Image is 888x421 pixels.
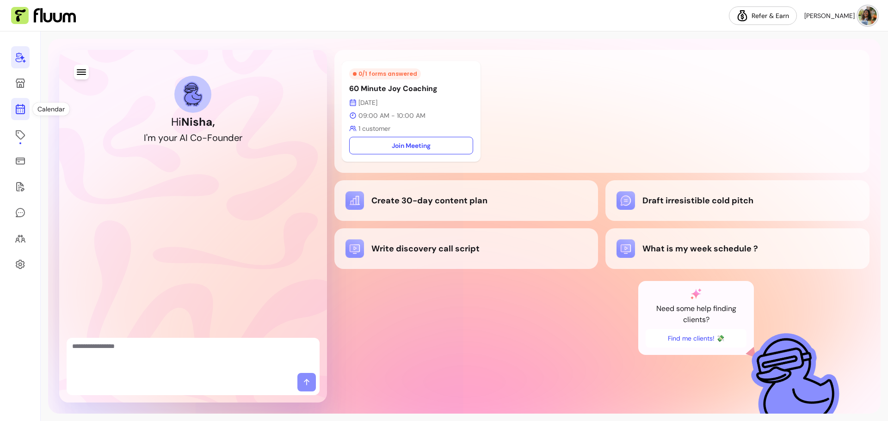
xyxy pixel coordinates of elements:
[72,342,314,369] textarea: Ask me anything...
[646,303,746,325] p: Need some help finding clients?
[617,239,858,258] div: What is my week schedule ?
[804,6,877,25] button: avatar[PERSON_NAME]
[183,82,203,106] img: AI Co-Founder avatar
[349,98,473,107] p: [DATE]
[171,115,215,129] h1: Hi
[218,131,223,144] div: u
[212,131,218,144] div: o
[646,329,746,348] button: Find me clients! 💸
[349,124,473,133] p: 1 customer
[11,176,30,198] a: Forms
[345,191,364,210] img: Create 30-day content plan
[617,191,635,210] img: Draft irresistible cold pitch
[33,103,69,116] div: Calendar
[190,131,197,144] div: C
[858,6,877,25] img: avatar
[11,46,30,68] a: Home
[228,131,234,144] div: d
[617,239,635,258] img: What is my week schedule ?
[144,131,146,144] div: I
[11,98,30,120] a: Calendar
[163,131,169,144] div: o
[202,131,207,144] div: -
[11,7,76,24] img: Fluum Logo
[11,72,30,94] a: Storefront
[146,131,148,144] div: '
[11,124,30,146] a: Offerings
[345,239,364,258] img: Write discovery call script
[11,227,30,250] a: Clients
[158,131,163,144] div: y
[174,131,177,144] div: r
[185,131,188,144] div: I
[179,131,185,144] div: A
[239,131,242,144] div: r
[349,137,473,154] a: Join Meeting
[207,131,212,144] div: F
[11,253,30,275] a: Settings
[345,191,587,210] div: Create 30-day content plan
[345,239,587,258] div: Write discovery call script
[729,6,797,25] a: Refer & Earn
[11,201,30,224] a: My Messages
[349,68,421,79] div: 0 / 1 forms answered
[144,131,242,144] h2: I'm your AI Co-Founder
[181,115,215,129] b: Nisha ,
[234,131,239,144] div: e
[223,131,228,144] div: n
[148,131,156,144] div: m
[11,150,30,172] a: Sales
[617,191,858,210] div: Draft irresistible cold pitch
[169,131,174,144] div: u
[349,111,473,120] p: 09:00 AM - 10:00 AM
[349,83,473,94] p: 60 Minute Joy Coaching
[691,288,702,299] img: AI Co-Founder gradient star
[197,131,202,144] div: o
[804,11,855,20] span: [PERSON_NAME]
